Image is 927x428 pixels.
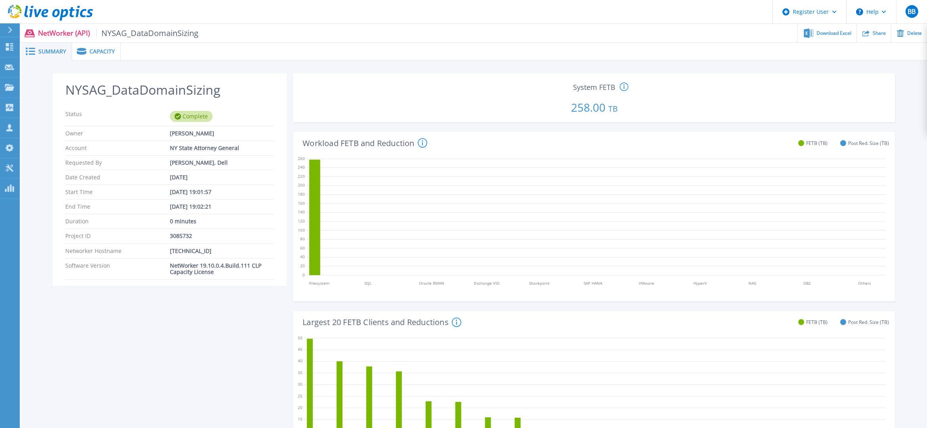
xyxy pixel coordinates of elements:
[749,280,756,286] tspan: NAS
[298,416,303,422] text: 15
[65,160,170,166] p: Requested By
[298,381,303,387] text: 30
[170,111,213,122] div: Complete
[584,280,603,286] tspan: SAP HANA
[298,370,303,375] text: 35
[65,174,170,181] p: Date Created
[806,319,828,325] span: FETB (TB)
[298,218,305,224] text: 120
[298,183,305,188] text: 200
[96,29,199,38] span: NYSAG_DataDomainSizing
[89,49,115,54] span: Capacity
[303,272,305,278] text: 0
[300,254,305,260] text: 40
[298,358,303,363] text: 40
[529,280,550,286] tspan: Sharepoint
[694,280,707,286] tspan: HyperV
[298,200,305,206] text: 160
[170,248,274,254] div: [TECHNICAL_ID]
[65,111,170,122] p: Status
[38,29,199,38] p: NetWorker (API)
[298,192,305,197] text: 180
[65,204,170,210] p: End Time
[170,204,274,210] div: [DATE] 19:02:21
[300,245,305,251] text: 60
[170,189,274,195] div: [DATE] 19:01:57
[170,218,274,224] div: 0 minutes
[65,130,170,137] p: Owner
[298,173,305,179] text: 220
[907,31,922,36] span: Delete
[303,318,461,327] h4: Largest 20 FETB Clients and Reductions
[298,405,303,410] text: 20
[848,319,889,325] span: Post Red. Size (TB)
[298,156,305,161] text: 260
[298,227,305,233] text: 100
[296,92,892,119] p: 258.00
[303,138,427,148] h4: Workload FETB and Reduction
[309,280,329,286] tspan: Filesystem
[908,8,916,15] span: BB
[300,236,305,242] text: 80
[803,280,811,286] tspan: DB2
[170,145,274,151] div: NY State Attorney General
[170,160,274,166] div: [PERSON_NAME], Dell
[65,145,170,151] p: Account
[65,248,170,254] p: Networker Hostname
[65,263,170,275] p: Software Version
[817,31,851,36] span: Download Excel
[364,280,371,286] tspan: SQL
[573,84,615,91] span: System FETB
[298,165,305,170] text: 240
[806,140,828,146] span: FETB (TB)
[848,140,889,146] span: Post Red. Size (TB)
[639,280,654,286] tspan: VMware
[170,233,274,239] div: 3085732
[300,263,305,268] text: 20
[38,49,66,54] span: Summary
[298,346,303,352] text: 45
[170,263,274,275] div: NetWorker 19.10.0.4.Build.111 CLP Capacity License
[419,280,445,286] tspan: Oracle RMAN
[298,335,303,340] text: 50
[65,233,170,239] p: Project ID
[65,83,274,97] h2: NYSAG_DataDomainSizing
[298,393,303,398] text: 25
[65,189,170,195] p: Start Time
[474,280,499,286] tspan: Exchange VSS
[873,31,886,36] span: Share
[170,130,274,137] div: [PERSON_NAME]
[298,209,305,215] text: 140
[65,218,170,224] p: Duration
[170,174,274,181] div: [DATE]
[858,280,872,286] tspan: Others
[608,103,618,114] span: TB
